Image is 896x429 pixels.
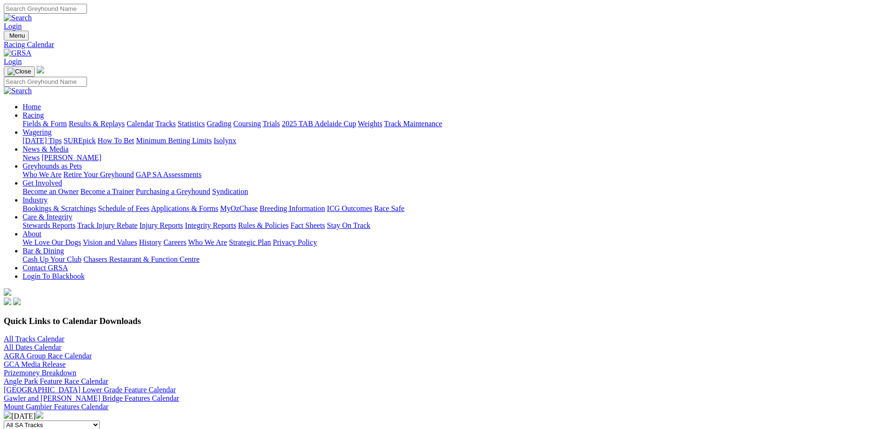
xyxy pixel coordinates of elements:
a: Gawler and [PERSON_NAME] Bridge Features Calendar [4,394,179,402]
a: Injury Reports [139,221,183,229]
a: How To Bet [98,137,135,145]
a: Racing Calendar [4,40,892,49]
img: chevron-right-pager-white.svg [36,411,43,419]
a: Integrity Reports [185,221,236,229]
a: Bookings & Scratchings [23,204,96,212]
a: Rules & Policies [238,221,289,229]
a: Schedule of Fees [98,204,149,212]
input: Search [4,77,87,87]
a: Syndication [212,187,248,195]
a: [PERSON_NAME] [41,154,101,162]
img: GRSA [4,49,32,57]
h3: Quick Links to Calendar Downloads [4,316,892,326]
a: History [139,238,161,246]
button: Toggle navigation [4,66,35,77]
a: Become a Trainer [80,187,134,195]
a: Track Maintenance [384,120,442,128]
a: Trials [262,120,280,128]
img: facebook.svg [4,298,11,305]
a: News [23,154,40,162]
a: Cash Up Your Club [23,255,81,263]
a: Mount Gambier Features Calendar [4,403,109,411]
a: Stewards Reports [23,221,75,229]
a: Statistics [178,120,205,128]
a: Get Involved [23,179,62,187]
a: All Dates Calendar [4,343,62,351]
a: Home [23,103,41,111]
a: Calendar [127,120,154,128]
a: About [23,230,41,238]
a: Industry [23,196,48,204]
a: Chasers Restaurant & Function Centre [83,255,199,263]
a: Race Safe [374,204,404,212]
a: Applications & Forms [151,204,218,212]
a: Vision and Values [83,238,137,246]
a: Coursing [233,120,261,128]
a: Minimum Betting Limits [136,137,212,145]
a: Angle Park Feature Race Calendar [4,377,108,385]
a: Login To Blackbook [23,272,85,280]
a: Who We Are [23,170,62,178]
a: Fact Sheets [291,221,325,229]
a: 2025 TAB Adelaide Cup [282,120,356,128]
button: Toggle navigation [4,31,29,40]
a: Racing [23,111,44,119]
a: Purchasing a Greyhound [136,187,210,195]
a: Contact GRSA [23,264,68,272]
a: MyOzChase [220,204,258,212]
a: ICG Outcomes [327,204,372,212]
img: Close [8,68,31,75]
a: Careers [163,238,186,246]
img: Search [4,87,32,95]
img: logo-grsa-white.png [37,66,44,73]
a: Who We Are [188,238,227,246]
a: Wagering [23,128,52,136]
a: GAP SA Assessments [136,170,202,178]
a: Results & Replays [69,120,125,128]
div: Get Involved [23,187,892,196]
span: Menu [9,32,25,39]
a: SUREpick [63,137,95,145]
div: Racing [23,120,892,128]
div: Industry [23,204,892,213]
img: logo-grsa-white.png [4,288,11,296]
a: Greyhounds as Pets [23,162,82,170]
div: Wagering [23,137,892,145]
div: Care & Integrity [23,221,892,230]
img: Search [4,14,32,22]
div: News & Media [23,154,892,162]
input: Search [4,4,87,14]
a: News & Media [23,145,69,153]
a: Track Injury Rebate [77,221,137,229]
a: Weights [358,120,382,128]
div: [DATE] [4,411,892,421]
img: chevron-left-pager-white.svg [4,411,11,419]
a: Prizemoney Breakdown [4,369,76,377]
a: Grading [207,120,231,128]
a: [GEOGRAPHIC_DATA] Lower Grade Feature Calendar [4,386,176,394]
a: Privacy Policy [273,238,317,246]
div: About [23,238,892,247]
a: Bar & Dining [23,247,64,255]
a: Retire Your Greyhound [63,170,134,178]
a: Breeding Information [260,204,325,212]
a: [DATE] Tips [23,137,62,145]
div: Greyhounds as Pets [23,170,892,179]
a: AGRA Group Race Calendar [4,352,92,360]
a: Fields & Form [23,120,67,128]
a: Tracks [156,120,176,128]
img: twitter.svg [13,298,21,305]
a: Login [4,22,22,30]
a: Become an Owner [23,187,79,195]
a: Stay On Track [327,221,370,229]
a: Isolynx [214,137,236,145]
div: Bar & Dining [23,255,892,264]
a: Login [4,57,22,65]
a: All Tracks Calendar [4,335,64,343]
a: GCA Media Release [4,360,66,368]
a: Strategic Plan [229,238,271,246]
a: We Love Our Dogs [23,238,81,246]
a: Care & Integrity [23,213,72,221]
